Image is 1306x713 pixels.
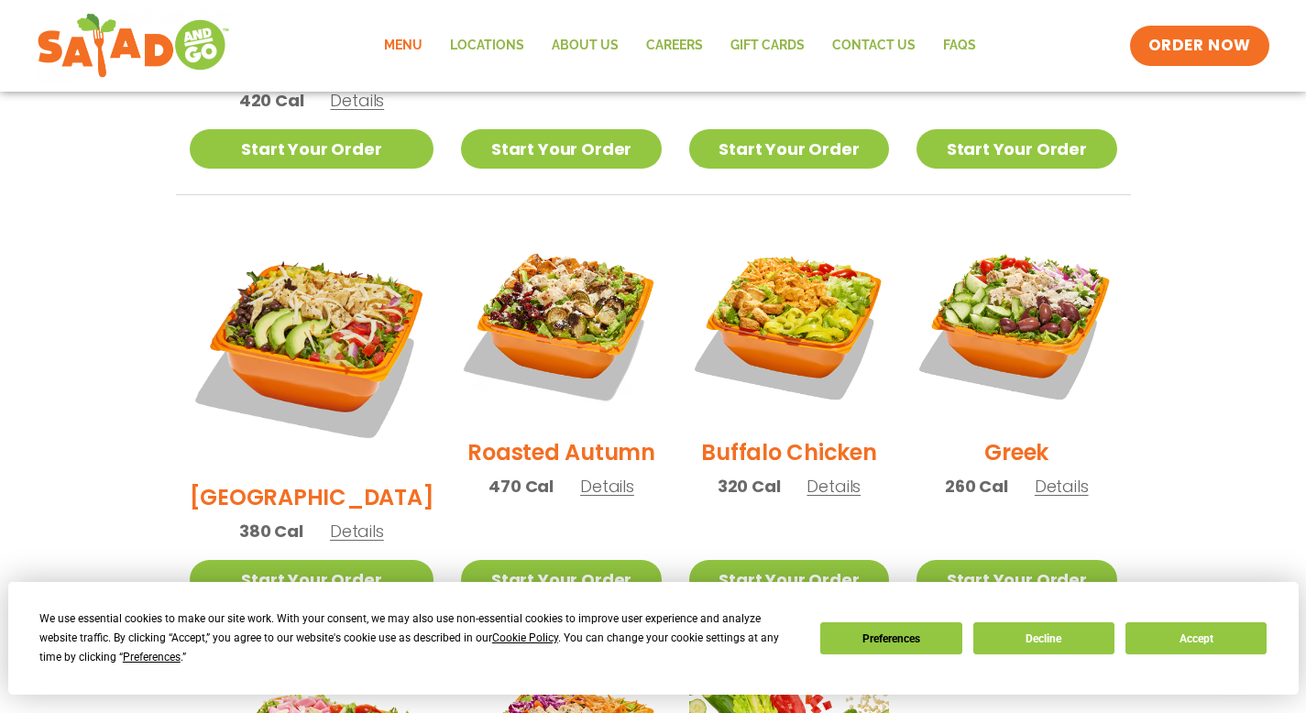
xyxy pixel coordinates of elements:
span: 470 Cal [488,474,554,499]
span: Details [1035,475,1089,498]
a: Start Your Order [461,129,661,169]
img: Product photo for Greek Salad [916,223,1116,422]
a: GIFT CARDS [717,25,818,67]
button: Preferences [820,622,961,654]
a: Menu [370,25,436,67]
a: FAQs [929,25,990,67]
span: Details [330,520,384,543]
a: Start Your Order [190,560,434,599]
div: We use essential cookies to make our site work. With your consent, we may also use non-essential ... [39,609,798,667]
span: ORDER NOW [1148,35,1251,57]
span: 380 Cal [239,519,303,543]
img: new-SAG-logo-768×292 [37,9,230,82]
a: Contact Us [818,25,929,67]
a: Start Your Order [916,560,1116,599]
span: Details [330,89,384,112]
span: Details [580,475,634,498]
h2: [GEOGRAPHIC_DATA] [190,481,434,513]
span: Preferences [123,651,181,664]
span: 260 Cal [945,474,1008,499]
a: Start Your Order [689,129,889,169]
nav: Menu [370,25,990,67]
button: Decline [973,622,1114,654]
span: 320 Cal [718,474,781,499]
a: Locations [436,25,538,67]
a: About Us [538,25,632,67]
a: Start Your Order [689,560,889,599]
a: ORDER NOW [1130,26,1269,66]
a: Start Your Order [190,129,434,169]
img: Product photo for BBQ Ranch Salad [190,223,434,467]
a: Careers [632,25,717,67]
div: Cookie Consent Prompt [8,582,1299,695]
span: Cookie Policy [492,631,558,644]
h2: Buffalo Chicken [701,436,876,468]
h2: Greek [984,436,1048,468]
img: Product photo for Buffalo Chicken Salad [689,223,889,422]
span: 420 Cal [239,88,304,113]
span: Details [807,475,861,498]
a: Start Your Order [916,129,1116,169]
a: Start Your Order [461,560,661,599]
button: Accept [1125,622,1267,654]
img: Product photo for Roasted Autumn Salad [461,223,661,422]
h2: Roasted Autumn [467,436,655,468]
